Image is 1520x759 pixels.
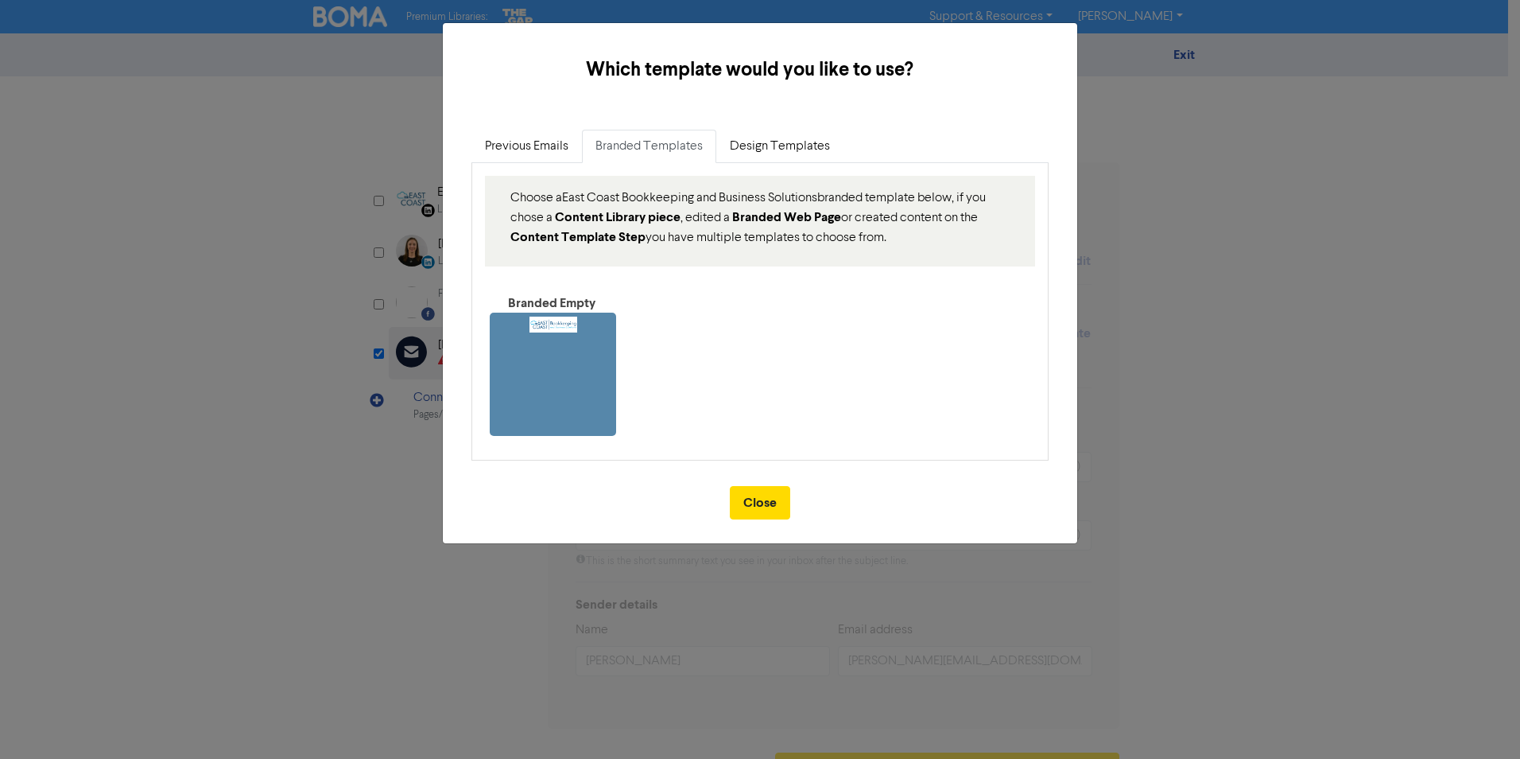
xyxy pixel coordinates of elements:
h5: Which template would you like to use? [456,56,1044,84]
a: Branded Templates [582,130,716,163]
a: Design Templates [716,130,843,163]
strong: Content Library piece [555,209,681,225]
strong: Content Template Step [510,229,646,245]
p: Choose a East Coast Bookkeeping and Business Solutions branded template below, if you chose a , e... [510,189,1010,247]
div: Branded Empty [488,294,615,313]
strong: Branded Web Page [732,209,841,225]
a: Previous Emails [471,130,582,163]
iframe: Chat Widget [1441,683,1520,759]
button: Close [730,486,790,520]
